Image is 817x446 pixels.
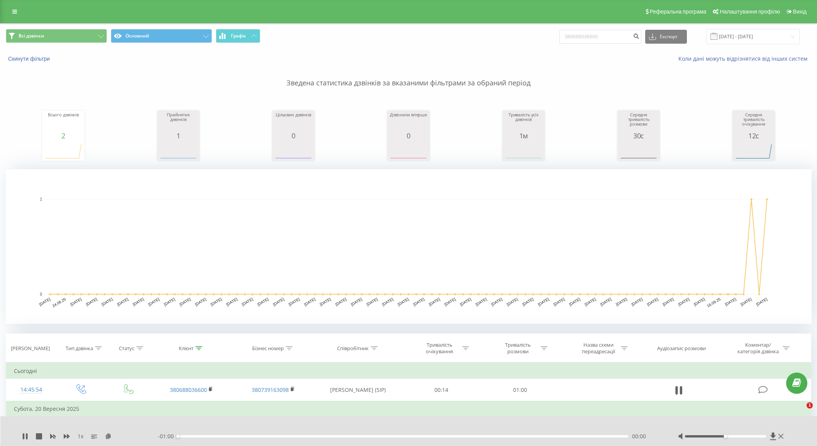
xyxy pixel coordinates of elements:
[101,297,114,306] text: [DATE]
[389,112,428,132] div: Дзвонили вперше
[755,297,768,306] text: [DATE]
[481,379,559,402] td: 01:00
[44,140,83,163] svg: A chart.
[389,132,428,140] div: 0
[490,297,503,306] text: [DATE]
[257,297,270,306] text: [DATE]
[720,9,780,15] span: Налаштування профілю
[6,63,811,88] p: Зведена статистика дзвінків за вказаними фільтрами за обраний період
[402,379,481,402] td: 00:14
[147,297,160,306] text: [DATE]
[272,297,285,306] text: [DATE]
[381,297,394,306] text: [DATE]
[734,132,773,140] div: 12с
[568,297,581,306] text: [DATE]
[615,297,628,306] text: [DATE]
[19,33,44,39] span: Всі дзвінки
[159,140,198,163] svg: A chart.
[314,379,402,402] td: [PERSON_NAME] (SIP)
[389,140,428,163] svg: A chart.
[504,140,543,163] svg: A chart.
[791,402,809,421] iframe: Intercom live chat
[6,363,811,379] td: Сьогодні
[179,345,193,352] div: Клієнт
[231,33,246,39] span: Графік
[78,432,83,440] span: 1 x
[419,342,460,355] div: Тривалість очікування
[159,132,198,140] div: 1
[740,297,753,306] text: [DATE]
[619,140,658,163] svg: A chart.
[366,297,378,306] text: [DATE]
[116,297,129,306] text: [DATE]
[657,345,706,352] div: Аудіозапис розмови
[504,132,543,140] div: 1м
[632,432,646,440] span: 00:00
[252,345,284,352] div: Бізнес номер
[241,297,254,306] text: [DATE]
[793,9,807,15] span: Вихід
[51,297,67,308] text: 24.06.25
[288,297,300,306] text: [DATE]
[303,297,316,306] text: [DATE]
[335,297,347,306] text: [DATE]
[678,55,811,62] a: Коли дані можуть відрізнятися вiд інших систем
[163,297,176,306] text: [DATE]
[210,297,223,306] text: [DATE]
[158,432,178,440] span: - 01:00
[412,297,425,306] text: [DATE]
[6,55,54,62] button: Скинути фільтри
[170,386,207,393] a: 380688036600
[693,297,706,306] text: [DATE]
[274,132,313,140] div: 0
[734,140,773,163] div: A chart.
[159,112,198,132] div: Прийнятих дзвінків
[631,297,643,306] text: [DATE]
[578,342,619,355] div: Назва схеми переадресації
[504,112,543,132] div: Тривалість усіх дзвінків
[319,297,332,306] text: [DATE]
[537,297,550,306] text: [DATE]
[69,297,82,306] text: [DATE]
[662,297,675,306] text: [DATE]
[176,435,180,438] div: Accessibility label
[475,297,488,306] text: [DATE]
[724,297,737,306] text: [DATE]
[706,297,722,308] text: 16.09.25
[736,342,781,355] div: Коментар/категорія дзвінка
[619,132,658,140] div: 30с
[600,297,612,306] text: [DATE]
[337,345,369,352] div: Співробітник
[807,402,813,409] span: 1
[724,435,727,438] div: Accessibility label
[553,297,566,306] text: [DATE]
[274,112,313,132] div: Цільових дзвінків
[252,386,289,393] a: 380739163098
[506,297,519,306] text: [DATE]
[85,297,98,306] text: [DATE]
[734,112,773,132] div: Середня тривалість очікування
[132,297,145,306] text: [DATE]
[650,9,707,15] span: Реферальна програма
[522,297,534,306] text: [DATE]
[274,140,313,163] svg: A chart.
[559,30,641,44] input: Пошук за номером
[40,292,42,296] text: 0
[350,297,363,306] text: [DATE]
[428,297,441,306] text: [DATE]
[111,29,212,43] button: Основний
[459,297,472,306] text: [DATE]
[39,297,51,306] text: [DATE]
[44,112,83,132] div: Всього дзвінків
[584,297,597,306] text: [DATE]
[6,169,812,324] svg: A chart.
[194,297,207,306] text: [DATE]
[11,345,50,352] div: [PERSON_NAME]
